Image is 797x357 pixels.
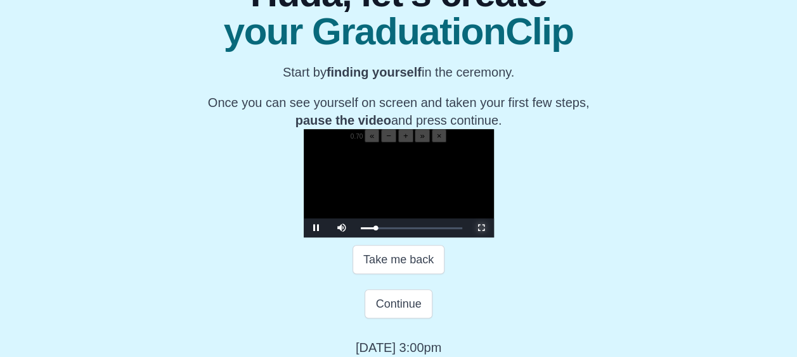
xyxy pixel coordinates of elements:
p: Start by in the ceremony. [208,63,589,81]
button: Pause [304,218,329,237]
div: Video Player [304,129,494,237]
button: Mute [329,218,354,237]
div: Progress Bar [361,227,462,229]
button: Take me back [353,245,444,274]
b: pause the video [295,113,391,127]
b: finding yourself [327,65,422,79]
button: Fullscreen [469,218,494,237]
button: Continue [365,289,432,318]
p: Once you can see yourself on screen and taken your first few steps, and press continue. [208,94,589,129]
span: your GraduationClip [208,13,589,51]
p: [DATE] 3:00pm [356,339,441,356]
